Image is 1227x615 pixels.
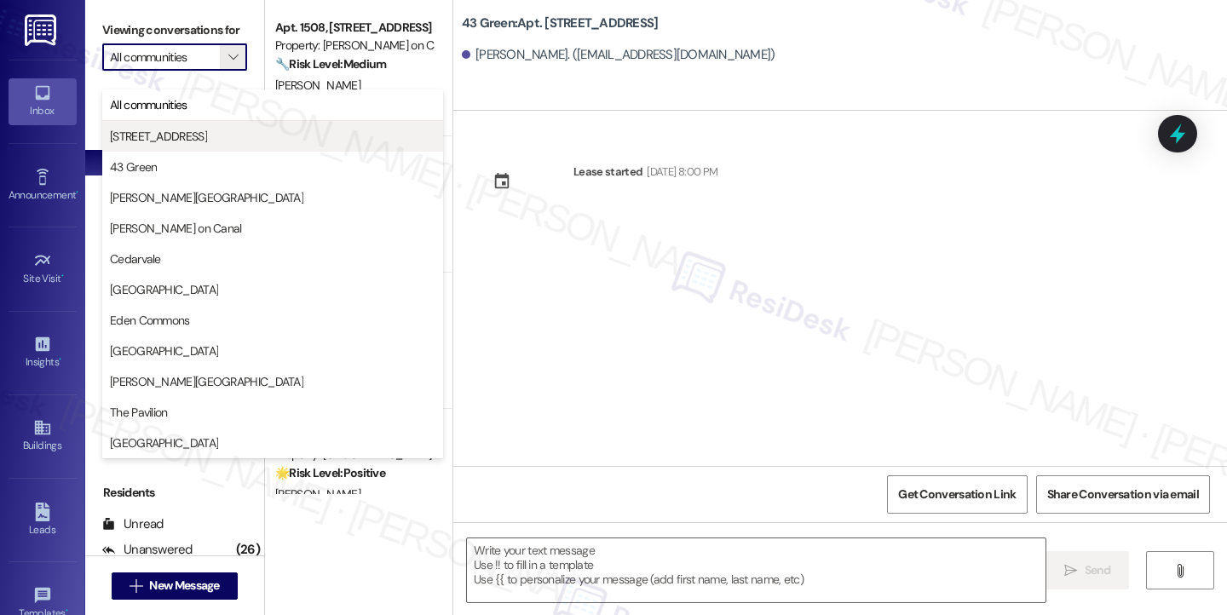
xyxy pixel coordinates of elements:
[275,56,386,72] strong: 🔧 Risk Level: Medium
[25,14,60,46] img: ResiDesk Logo
[110,250,161,267] span: Cedarvale
[110,404,168,421] span: The Pavilion
[1036,475,1210,514] button: Share Conversation via email
[110,128,207,145] span: [STREET_ADDRESS]
[130,579,142,593] i: 
[85,329,264,347] div: Prospects
[110,373,303,390] span: [PERSON_NAME][GEOGRAPHIC_DATA]
[9,497,77,543] a: Leads
[102,541,193,559] div: Unanswered
[110,434,218,451] span: [GEOGRAPHIC_DATA]
[76,187,78,198] span: •
[9,78,77,124] a: Inbox
[110,43,220,71] input: All communities
[59,353,61,365] span: •
[110,158,157,175] span: 43 Green
[9,330,77,376] a: Insights •
[887,475,1027,514] button: Get Conversation Link
[1064,564,1077,578] i: 
[110,189,303,206] span: [PERSON_NAME][GEOGRAPHIC_DATA]
[9,246,77,292] a: Site Visit •
[228,50,238,64] i: 
[642,163,717,181] div: [DATE] 8:00 PM
[275,78,360,93] span: [PERSON_NAME]
[232,537,264,563] div: (26)
[110,281,218,298] span: [GEOGRAPHIC_DATA]
[898,486,1016,503] span: Get Conversation Link
[102,17,247,43] label: Viewing conversations for
[275,486,360,502] span: [PERSON_NAME]
[1047,486,1199,503] span: Share Conversation via email
[275,19,433,37] div: Apt. 1508, [STREET_ADDRESS]
[61,270,64,282] span: •
[9,413,77,459] a: Buildings
[110,342,218,359] span: [GEOGRAPHIC_DATA]
[1046,551,1129,589] button: Send
[1085,561,1111,579] span: Send
[102,515,164,533] div: Unread
[112,572,238,600] button: New Message
[85,484,264,502] div: Residents
[110,312,190,329] span: Eden Commons
[110,96,187,113] span: All communities
[1173,564,1186,578] i: 
[110,220,242,237] span: [PERSON_NAME] on Canal
[462,14,659,32] b: 43 Green: Apt. [STREET_ADDRESS]
[275,37,433,55] div: Property: [PERSON_NAME] on Canal
[462,46,775,64] div: [PERSON_NAME]. ([EMAIL_ADDRESS][DOMAIN_NAME])
[85,96,264,114] div: Prospects + Residents
[275,465,385,480] strong: 🌟 Risk Level: Positive
[149,577,219,595] span: New Message
[573,163,643,181] div: Lease started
